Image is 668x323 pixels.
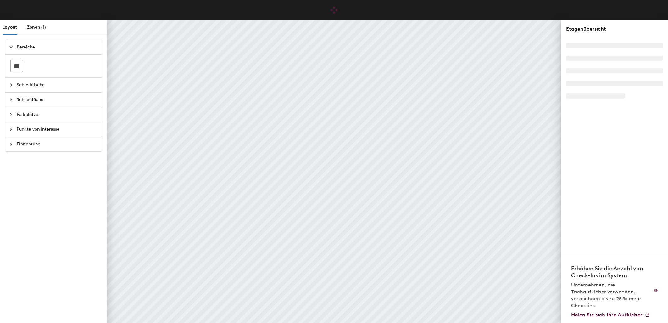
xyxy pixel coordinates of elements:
[9,83,13,87] span: collapsed
[17,93,98,107] span: Schließfächer
[27,25,46,30] span: Zonen (1)
[566,25,663,33] div: Etagenübersicht
[17,107,98,122] span: Parkplätze
[571,312,642,318] span: Holen Sie sich Ihre Aufkleber
[654,289,658,292] img: Aufkleber Logo
[17,40,98,54] span: Bereiche
[3,25,17,30] span: Layout
[571,312,650,318] a: Holen Sie sich Ihre Aufkleber
[9,142,13,146] span: collapsed
[9,98,13,102] span: collapsed
[9,45,13,49] span: expanded
[17,122,98,137] span: Punkte von Interesse
[9,113,13,116] span: collapsed
[9,127,13,131] span: collapsed
[17,137,98,151] span: Einrichtung
[571,265,650,279] h4: Erhöhen Sie die Anzahl von Check-Ins im System
[571,281,650,309] p: Unternehmen, die Tischaufkleber verwenden, verzeichnen bis zu 25 % mehr Check-ins.
[17,78,98,92] span: Schreibtische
